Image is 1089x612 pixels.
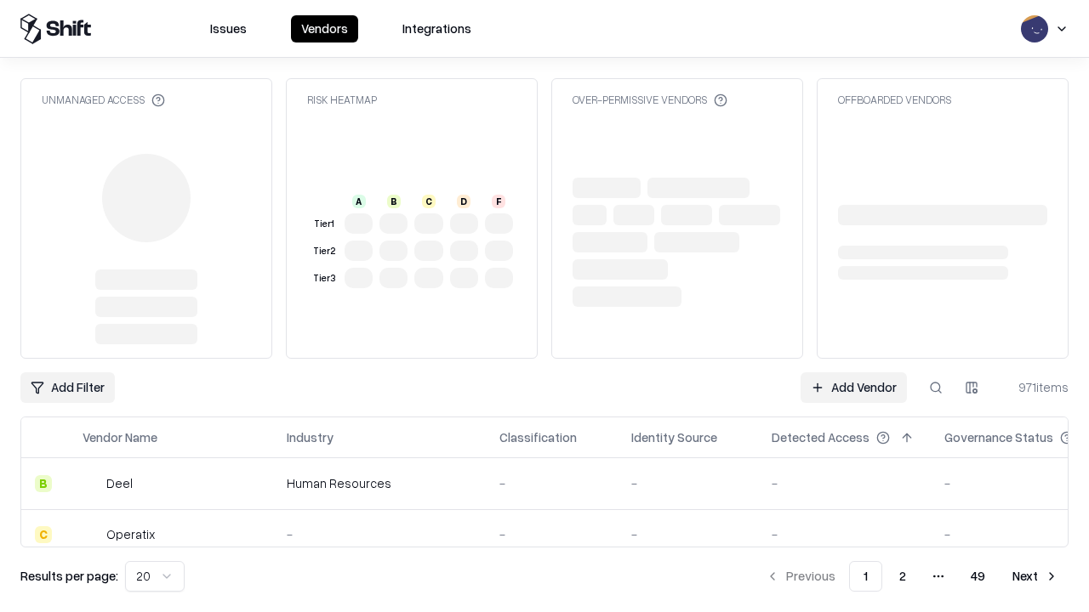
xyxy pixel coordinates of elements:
div: - [772,474,917,492]
div: - [499,525,604,543]
button: 2 [886,561,920,592]
p: Results per page: [20,567,118,585]
button: 49 [957,561,999,592]
div: - [772,525,917,543]
button: Next [1002,561,1069,592]
div: Over-Permissive Vendors [573,93,727,107]
div: - [287,525,472,543]
div: Human Resources [287,474,472,492]
div: Detected Access [772,428,869,446]
div: Risk Heatmap [307,93,377,107]
div: C [422,195,436,208]
img: Operatix [83,526,100,543]
button: 1 [849,561,882,592]
div: Identity Source [631,428,717,446]
div: F [492,195,505,208]
div: Operatix [106,525,155,543]
div: Governance Status [944,428,1053,446]
div: A [352,195,366,208]
div: Industry [287,428,334,446]
div: - [499,474,604,492]
button: Issues [200,15,257,42]
button: Add Filter [20,372,115,403]
div: Unmanaged Access [42,93,165,107]
div: B [35,475,52,492]
button: Vendors [291,15,358,42]
div: Classification [499,428,577,446]
div: - [631,474,744,492]
div: Offboarded Vendors [838,93,951,107]
div: B [387,195,401,208]
button: Integrations [392,15,482,42]
div: C [35,526,52,543]
div: D [457,195,470,208]
a: Add Vendor [801,372,907,403]
div: Deel [106,474,133,492]
div: - [631,525,744,543]
div: Vendor Name [83,428,157,446]
div: Tier 2 [311,244,338,258]
div: Tier 1 [311,217,338,231]
nav: pagination [755,561,1069,592]
img: Deel [83,475,100,492]
div: 971 items [1001,378,1069,396]
div: Tier 3 [311,271,338,286]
